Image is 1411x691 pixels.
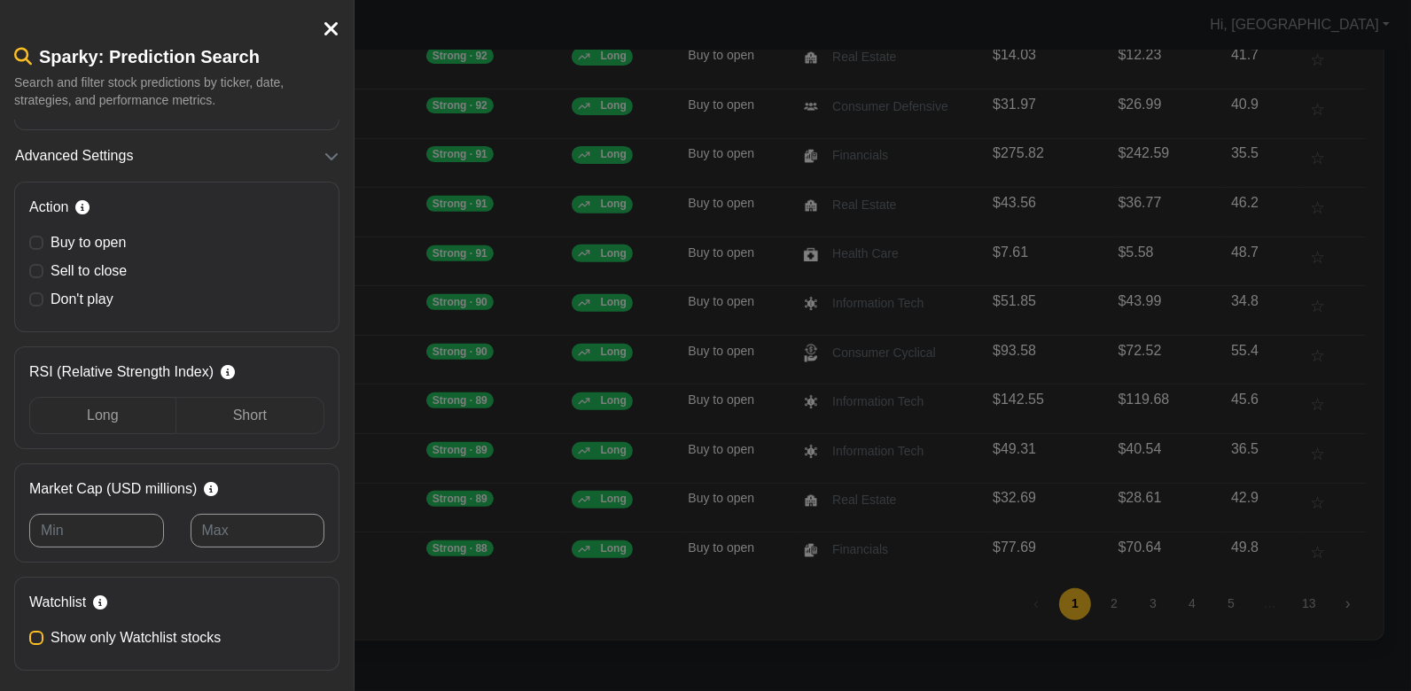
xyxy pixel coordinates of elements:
span: RSI (Relative Strength Index) [29,361,214,383]
p: Search and filter stock predictions by ticker, date, strategies, and performance metrics. [14,74,339,109]
button: Advanced Settings [14,144,339,167]
input: Max [191,514,325,547]
span: Market Cap (USD millions) [29,478,197,500]
div: Short [175,397,324,434]
label: Buy to open [51,232,126,253]
div: Long [29,397,175,434]
label: Sell to close [51,260,127,282]
label: Don't play [51,289,113,310]
span: Short [233,408,267,423]
span: Advanced Settings [15,145,133,167]
span: Long [87,408,119,423]
span: Action [29,197,68,218]
input: Min [29,514,164,547]
h5: Sparky: Prediction Search [14,46,339,67]
span: Watchlist [29,592,86,613]
label: Show only Watchlist stocks [51,627,221,648]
